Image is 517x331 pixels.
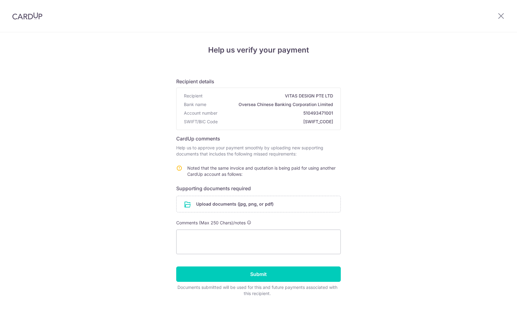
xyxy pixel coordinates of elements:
span: 510493471001 [220,110,333,116]
span: Oversea Chinese Banking Corporation Limited [209,101,333,108]
span: Recipient [184,93,203,99]
h4: Help us verify your payment [176,45,341,56]
span: Account number [184,110,217,116]
span: VITAS DESIGN PTE LTD [205,93,333,99]
h6: CardUp comments [176,135,341,142]
div: Documents submitted will be used for this and future payments associated with this recipient. [176,284,338,297]
h6: Supporting documents required [176,185,341,192]
input: Submit [176,266,341,282]
img: CardUp [12,12,42,20]
span: Comments (Max 250 Chars)/notes [176,220,246,225]
span: Noted that the same invoice and quotation is being paid for using another CardUp account as follows: [187,165,336,177]
span: SWIFT/BIC Code [184,119,218,125]
p: Help us to approve your payment smoothly by uploading new supporting documents that includes the ... [176,145,341,157]
span: Bank name [184,101,206,108]
h6: Recipient details [176,78,341,85]
div: Upload documents (jpg, png, or pdf) [176,196,341,212]
span: [SWIFT_CODE] [220,119,333,125]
